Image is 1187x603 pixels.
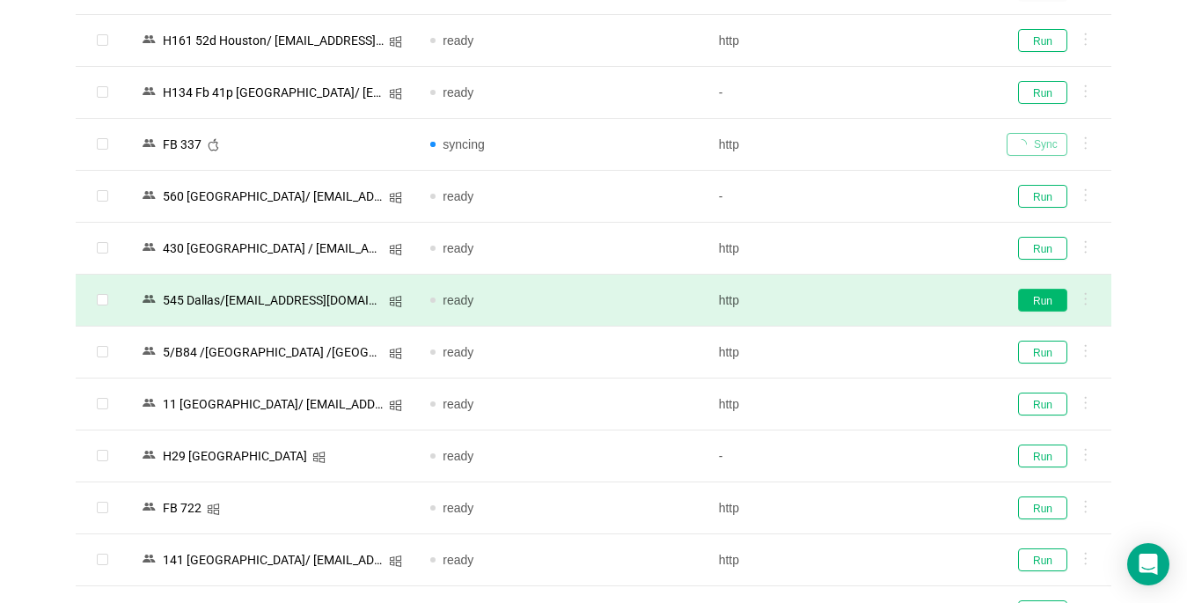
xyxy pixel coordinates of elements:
[1018,29,1067,52] button: Run
[1018,445,1067,467] button: Run
[158,81,389,104] div: Н134 Fb 41p [GEOGRAPHIC_DATA]/ [EMAIL_ADDRESS][DOMAIN_NAME] [1]
[705,171,993,223] td: -
[389,295,402,308] i: icon: windows
[389,347,402,360] i: icon: windows
[1127,543,1169,585] div: Open Intercom Messenger
[389,191,402,204] i: icon: windows
[158,393,389,415] div: 11 [GEOGRAPHIC_DATA]/ [EMAIL_ADDRESS][DOMAIN_NAME]
[443,189,473,203] span: ready
[1018,237,1067,260] button: Run
[1018,548,1067,571] button: Run
[443,345,473,359] span: ready
[443,501,473,515] span: ready
[158,445,312,467] div: H29 [GEOGRAPHIC_DATA]
[158,548,389,571] div: 141 [GEOGRAPHIC_DATA]/ [EMAIL_ADDRESS][DOMAIN_NAME]
[705,275,993,327] td: http
[389,35,402,48] i: icon: windows
[443,137,484,151] span: syncing
[705,327,993,379] td: http
[443,241,473,255] span: ready
[1018,393,1067,415] button: Run
[158,185,389,208] div: 560 [GEOGRAPHIC_DATA]/ [EMAIL_ADDRESS][DOMAIN_NAME]
[1018,341,1067,364] button: Run
[389,399,402,412] i: icon: windows
[158,133,207,156] div: FB 337
[389,555,402,568] i: icon: windows
[443,553,473,567] span: ready
[705,15,993,67] td: http
[705,534,993,586] td: http
[443,85,473,99] span: ready
[443,449,473,463] span: ready
[1018,496,1067,519] button: Run
[312,451,326,464] i: icon: windows
[158,289,389,312] div: 545 Dallas/[EMAIL_ADDRESS][DOMAIN_NAME]
[443,33,473,48] span: ready
[705,379,993,430] td: http
[1018,81,1067,104] button: Run
[207,138,220,151] i: icon: apple
[443,293,473,307] span: ready
[705,223,993,275] td: http
[158,341,389,364] div: 5/В84 /[GEOGRAPHIC_DATA] /[GEOGRAPHIC_DATA]/ [EMAIL_ADDRESS][DOMAIN_NAME]
[389,243,402,256] i: icon: windows
[705,430,993,482] td: -
[1018,185,1067,208] button: Run
[158,496,207,519] div: FB 722
[443,397,473,411] span: ready
[389,87,402,100] i: icon: windows
[705,119,993,171] td: http
[1018,289,1067,312] button: Run
[705,482,993,534] td: http
[705,67,993,119] td: -
[158,237,389,260] div: 430 [GEOGRAPHIC_DATA] / [EMAIL_ADDRESS][DOMAIN_NAME]
[207,503,220,516] i: icon: windows
[158,29,389,52] div: Н161 52d Houston/ [EMAIL_ADDRESS][DOMAIN_NAME]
